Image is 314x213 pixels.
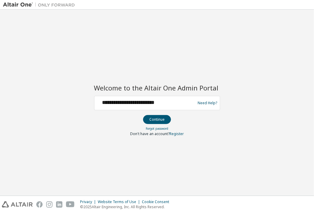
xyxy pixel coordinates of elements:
img: Altair One [3,2,78,8]
div: Cookie Consent [142,200,173,204]
img: linkedin.svg [56,201,62,208]
span: Don't have an account? [130,131,169,136]
div: Privacy [80,200,98,204]
div: Website Terms of Use [98,200,142,204]
button: Continue [143,115,171,124]
img: youtube.svg [66,201,75,208]
a: Forgot password [146,126,168,131]
img: facebook.svg [36,201,43,208]
img: altair_logo.svg [2,201,33,208]
p: © 2025 Altair Engineering, Inc. All Rights Reserved. [80,204,173,209]
img: instagram.svg [46,201,52,208]
h2: Welcome to the Altair One Admin Portal [94,84,220,92]
a: Register [169,131,184,136]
